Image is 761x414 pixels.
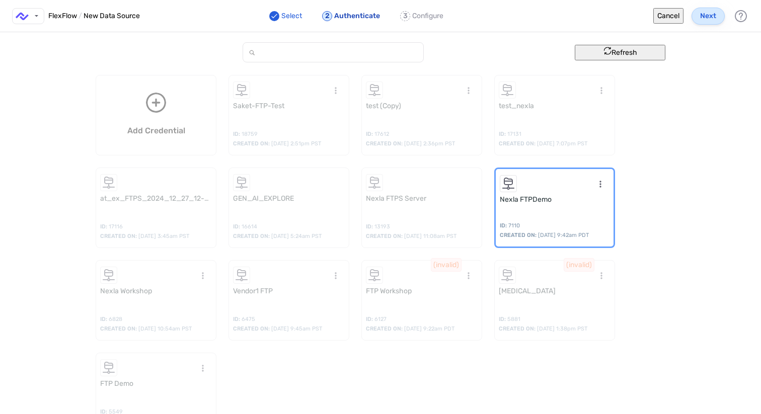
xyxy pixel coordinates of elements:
div: 17116 [100,222,212,232]
b: CREATED ON: [366,140,403,147]
b: ID: [499,131,506,137]
button: 3Configure [395,7,448,25]
b: ID: [233,131,240,137]
div: Saket-FTP-Test [233,100,345,112]
div: 5881 [499,314,611,324]
div: 6828 [100,314,212,324]
button: Select [264,7,307,25]
div: Nexla FTPS Server [366,192,478,205]
span: 2 [325,10,330,22]
div: [DATE] 5:24am PST [233,231,345,241]
b: CREATED ON: [499,140,536,147]
b: ID: [233,316,240,322]
b: ID: [366,316,373,322]
div: 6127 [366,314,478,324]
span: Next [700,11,716,21]
b: CREATED ON: [233,233,270,239]
div: 18759 [233,129,345,139]
div: 13193 [366,222,478,232]
div: 17131 [499,129,611,139]
div: 7110 [500,221,610,231]
b: ID: [366,223,373,230]
b: ID: [500,222,507,229]
span: (invalid) [431,258,462,272]
div: [DATE] 1:38pm PST [499,324,611,334]
span: / [79,12,82,20]
b: CREATED ON: [366,233,403,239]
div: at_ex_FTPS_2024_12_27_12-45-37_ro [100,192,212,205]
div: [DATE] 2:36pm PST [366,139,478,149]
div: [DATE] 9:42am PDT [500,230,610,240]
div: 17612 [366,129,478,139]
span: FlexFlow New Data Source [48,12,140,20]
b: CREATED ON: [100,325,137,332]
span: 3 [403,10,408,22]
div: [DATE] 9:22am PDT [366,324,478,334]
b: CREATED ON: [233,140,270,147]
b: ID: [100,223,107,230]
b: ID: [499,316,506,322]
button: 2Authenticate [317,7,385,25]
button: Next [692,8,725,25]
p: Authenticate [334,10,380,22]
b: CREATED ON: [499,325,536,332]
p: Configure [412,10,443,22]
button: Cancel [653,8,683,24]
span: Add Credential [127,124,185,138]
span: (invalid) [564,258,594,272]
div: Nexla FTPDemo [500,193,610,206]
div: FTP Workshop [366,285,478,297]
div: test_nexla [499,100,611,112]
p: Select [281,10,302,22]
div: [DATE] 10:54am PST [100,324,212,334]
div: [DATE] 2:51pm PST [233,139,345,149]
div: test (Copy) [366,100,478,112]
b: ID: [366,131,373,137]
div: FTP Demo [100,377,212,390]
div: Vendor1 FTP [233,285,345,297]
div: [DATE] 11:08am PST [366,231,478,241]
div: 16614 [233,222,345,232]
div: Help [733,8,749,24]
b: CREATED ON: [500,232,537,238]
button: Refresh [575,45,665,60]
div: GEN_AI_EXPLORE [233,192,345,205]
b: CREATED ON: [100,233,137,239]
div: [DATE] 7:07pm PST [499,139,611,149]
b: CREATED ON: [233,325,270,332]
div: Nexla Workshop [100,285,212,297]
div: [DATE] 9:45am PST [233,324,345,334]
b: CREATED ON: [366,325,403,332]
b: ID: [233,223,240,230]
b: ID: [100,316,107,322]
div: [DATE] 3:45am PST [100,231,212,241]
div: capillary [499,285,611,297]
div: 6475 [233,314,345,324]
